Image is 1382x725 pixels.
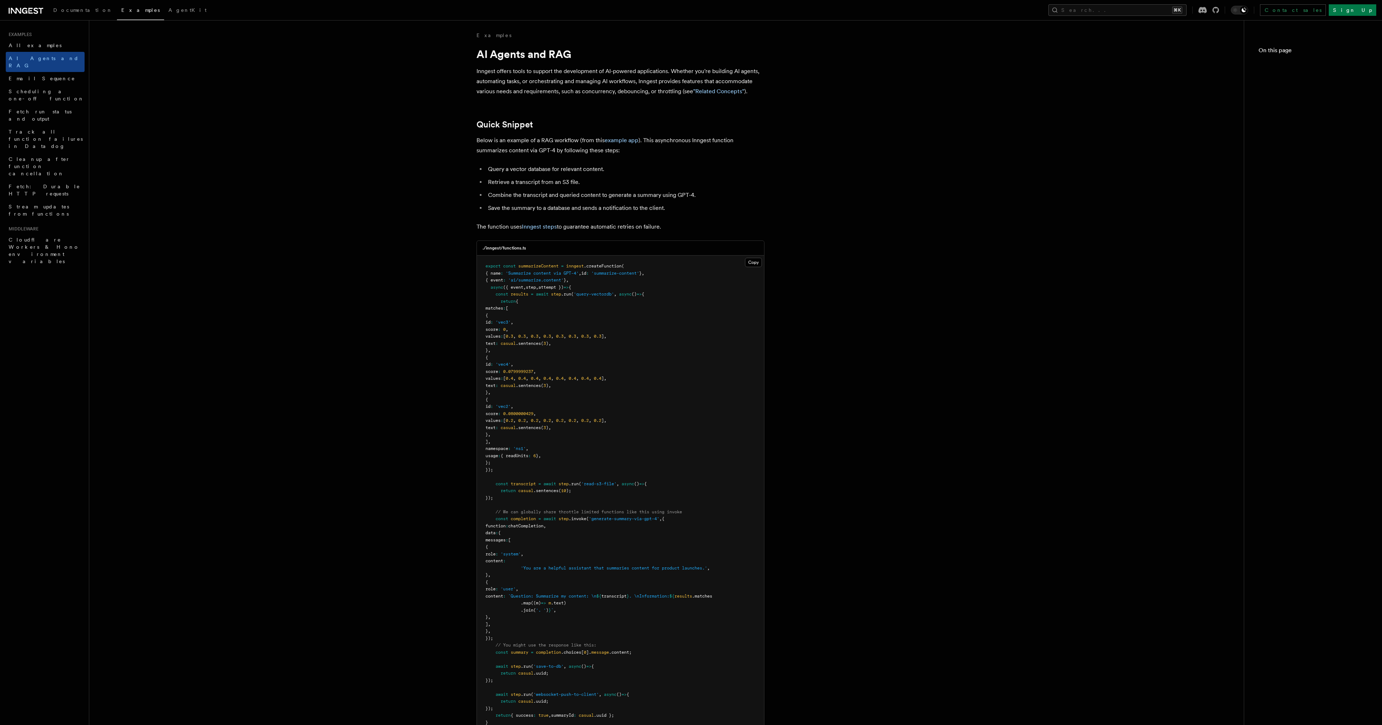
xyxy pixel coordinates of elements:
span: , [526,376,528,381]
span: casual [501,425,516,430]
span: [ [503,376,506,381]
span: , [506,327,508,332]
li: Query a vector database for relevant content. [486,164,764,174]
span: transcript [511,481,536,486]
span: } [564,278,566,283]
span: completion [511,516,536,521]
span: return [501,299,516,304]
span: AgentKit [168,7,207,13]
a: Examples [117,2,164,20]
span: : [498,453,501,458]
span: 'summarize-content' [591,271,639,276]
span: `Question: Summarize my content: \n [508,594,596,599]
span: , [523,285,526,290]
a: Examples [477,32,511,39]
span: content [485,558,503,563]
p: Below is an example of a RAG workflow (from this ). This asynchronous Inngest function summarizes... [477,135,764,156]
span: 'ai/summarize.content' [508,278,564,283]
h1: AI Agents and RAG [477,48,764,60]
span: : [506,523,508,528]
span: , [548,341,551,346]
span: Fetch: Durable HTTP requests [9,184,80,197]
span: Cleanup after function cancellation [9,156,70,176]
span: 0.4 [569,376,576,381]
a: Quick Snippet [477,120,533,130]
span: ( [586,516,589,521]
span: : [491,362,493,367]
span: usage [485,453,498,458]
span: , [589,418,591,423]
span: : [503,594,506,599]
span: , [511,404,513,409]
span: } [627,594,629,599]
span: 0.3 [581,334,589,339]
span: .sentences [533,488,559,493]
span: await [536,292,548,297]
span: Examples [6,32,32,37]
span: 0.3 [543,334,551,339]
span: { [485,355,488,360]
span: ) [546,383,548,388]
span: , [533,369,536,374]
span: 'user' [501,586,516,591]
span: : [496,530,498,535]
span: ); [566,488,571,493]
a: Documentation [49,2,117,19]
span: step [551,292,561,297]
span: ( [541,425,543,430]
span: ] [601,334,604,339]
span: 0.2 [518,418,526,423]
span: } [485,572,488,577]
span: .matches [692,594,712,599]
span: , [576,376,579,381]
li: Save the summary to a database and sends a notification to the client. [486,203,764,213]
span: } [536,453,538,458]
span: : [501,334,503,339]
span: Scheduling a one-off function [9,89,84,102]
a: Track all function failures in Datadog [6,125,85,153]
a: AgentKit [164,2,211,19]
span: }; [485,460,491,465]
span: 0 [503,327,506,332]
span: , [551,334,554,339]
span: 0.3 [506,334,513,339]
span: , [533,411,536,416]
span: , [659,516,662,521]
li: Combine the transcript and queried content to generate a summary using GPT-4. [486,190,764,200]
span: .sentences [516,383,541,388]
span: 0.2 [543,418,551,423]
span: { [642,292,644,297]
span: ${ [596,594,601,599]
span: [ [503,418,506,423]
span: inngest [566,264,584,269]
span: () [632,292,637,297]
span: ((m) [531,600,541,605]
a: Stream updates from functions [6,200,85,220]
span: ) [546,341,548,346]
span: 'Summarize content via GPT-4' [506,271,579,276]
span: 0.0800000429 [503,411,533,416]
span: , [543,523,546,528]
span: 0.2 [594,418,601,423]
span: , [604,376,606,381]
span: ) [546,425,548,430]
button: Search...⌘K [1048,4,1187,16]
span: 0.2 [581,418,589,423]
span: .sentences [516,341,541,346]
span: casual [518,488,533,493]
span: = [538,481,541,486]
span: , [548,383,551,388]
span: , [488,432,491,437]
span: data [485,530,496,535]
span: step [526,285,536,290]
span: = [538,516,541,521]
span: attempt }) [538,285,564,290]
span: ( [541,383,543,388]
span: role [485,586,496,591]
span: , [566,278,569,283]
span: score [485,369,498,374]
span: : [586,271,589,276]
span: { [662,516,664,521]
span: , [576,334,579,339]
span: results [511,292,528,297]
